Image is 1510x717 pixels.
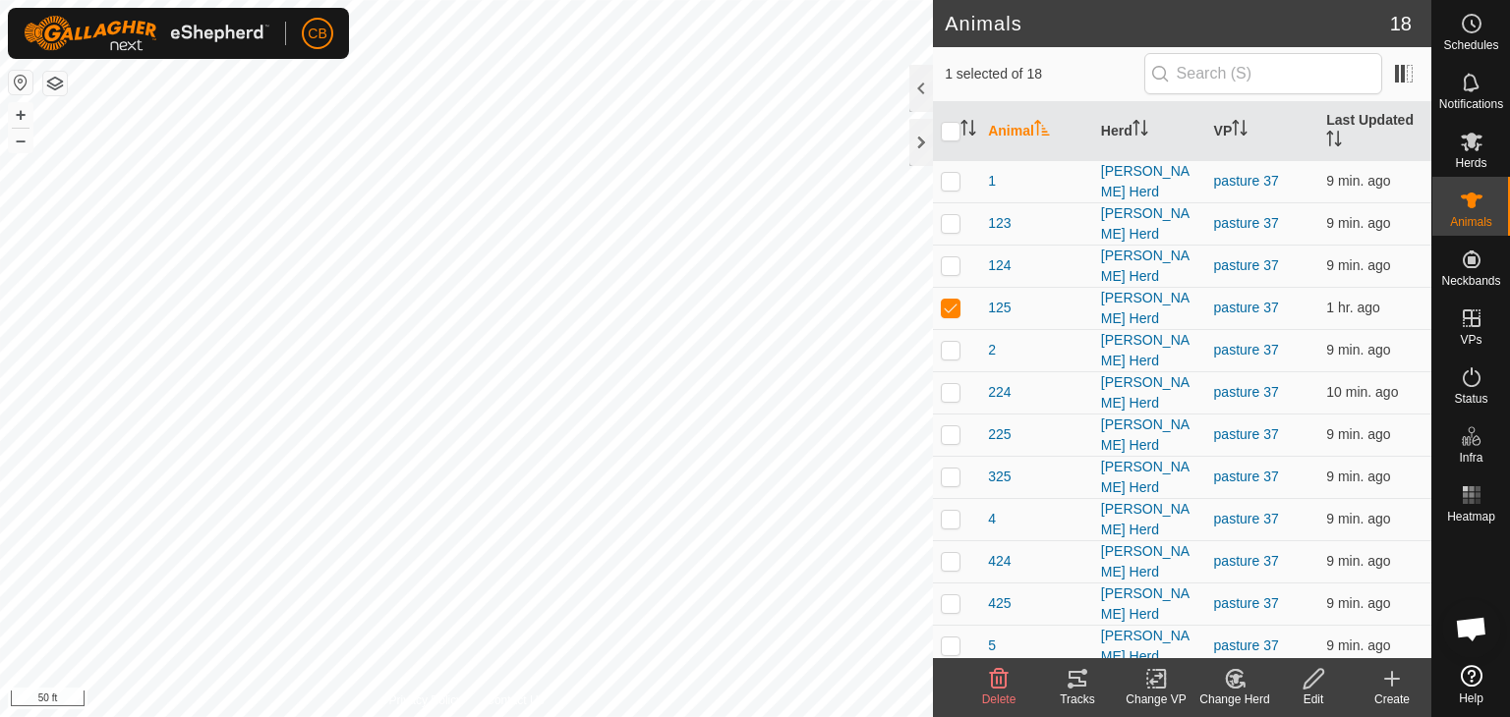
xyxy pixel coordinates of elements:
div: Tracks [1038,690,1117,708]
a: pasture 37 [1214,553,1279,569]
th: VP [1206,102,1319,161]
span: Status [1454,393,1487,405]
span: Heatmap [1447,511,1495,523]
span: 124 [988,255,1011,276]
div: [PERSON_NAME] Herd [1101,288,1198,329]
p-sorticon: Activate to sort [1132,123,1148,138]
a: pasture 37 [1214,215,1279,231]
div: [PERSON_NAME] Herd [1101,499,1198,540]
div: [PERSON_NAME] Herd [1101,541,1198,582]
div: [PERSON_NAME] Herd [1101,246,1198,287]
div: [PERSON_NAME] Herd [1101,372,1198,414]
span: 4 [988,509,996,529]
a: pasture 37 [1214,426,1279,442]
span: 2 [988,340,996,360]
p-sorticon: Activate to sort [1326,134,1342,149]
div: Open chat [1442,599,1501,658]
div: [PERSON_NAME] Herd [1101,626,1198,667]
a: Privacy Policy [389,691,463,709]
span: Help [1459,692,1483,704]
a: pasture 37 [1214,511,1279,526]
span: Oct 7, 2025, 2:00 PM [1326,257,1390,273]
span: Oct 7, 2025, 2:00 PM [1326,173,1390,189]
th: Last Updated [1318,102,1431,161]
span: Oct 7, 2025, 2:00 PM [1326,553,1390,569]
h2: Animals [945,12,1390,35]
p-sorticon: Activate to sort [1232,123,1248,138]
span: Schedules [1443,39,1498,51]
button: Map Layers [43,72,67,95]
span: Oct 7, 2025, 2:00 PM [1326,215,1390,231]
span: 1 [988,171,996,192]
span: Oct 7, 2025, 2:00 PM [1326,511,1390,526]
div: Edit [1274,690,1353,708]
span: Oct 7, 2025, 1:00 PM [1326,300,1380,315]
div: [PERSON_NAME] Herd [1101,330,1198,371]
p-sorticon: Activate to sort [960,123,976,138]
a: pasture 37 [1214,384,1279,400]
span: 424 [988,551,1011,572]
div: Create [1353,690,1431,708]
span: Oct 7, 2025, 2:00 PM [1326,384,1398,400]
a: pasture 37 [1214,637,1279,653]
span: Animals [1450,216,1492,228]
button: + [9,103,32,127]
a: pasture 37 [1214,300,1279,315]
span: Oct 7, 2025, 2:00 PM [1326,469,1390,484]
div: [PERSON_NAME] Herd [1101,414,1198,456]
span: VPs [1460,334,1481,346]
a: pasture 37 [1214,595,1279,611]
span: Oct 7, 2025, 2:00 PM [1326,342,1390,358]
span: 325 [988,467,1011,487]
span: 425 [988,593,1011,614]
th: Herd [1093,102,1206,161]
span: Herds [1455,157,1486,169]
button: – [9,129,32,152]
span: 224 [988,382,1011,403]
input: Search (S) [1144,53,1382,94]
img: Gallagher Logo [24,16,269,51]
span: Oct 7, 2025, 2:00 PM [1326,426,1390,442]
span: 5 [988,635,996,656]
span: 18 [1390,9,1412,38]
span: Notifications [1439,98,1503,110]
a: Contact Us [486,691,544,709]
p-sorticon: Activate to sort [1034,123,1050,138]
span: Infra [1459,452,1482,464]
a: Help [1432,657,1510,712]
span: 123 [988,213,1011,234]
div: [PERSON_NAME] Herd [1101,457,1198,498]
div: [PERSON_NAME] Herd [1101,583,1198,625]
div: Change Herd [1195,690,1274,708]
span: Delete [982,692,1016,706]
span: Oct 7, 2025, 2:00 PM [1326,637,1390,653]
span: CB [308,24,326,44]
a: pasture 37 [1214,257,1279,273]
div: [PERSON_NAME] Herd [1101,203,1198,245]
span: Oct 7, 2025, 2:00 PM [1326,595,1390,611]
a: pasture 37 [1214,173,1279,189]
a: pasture 37 [1214,469,1279,484]
span: 1 selected of 18 [945,64,1143,84]
span: 225 [988,424,1011,445]
th: Animal [980,102,1093,161]
button: Reset Map [9,71,32,94]
div: [PERSON_NAME] Herd [1101,161,1198,202]
div: Change VP [1117,690,1195,708]
span: Neckbands [1441,275,1500,287]
a: pasture 37 [1214,342,1279,358]
span: 125 [988,298,1011,318]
